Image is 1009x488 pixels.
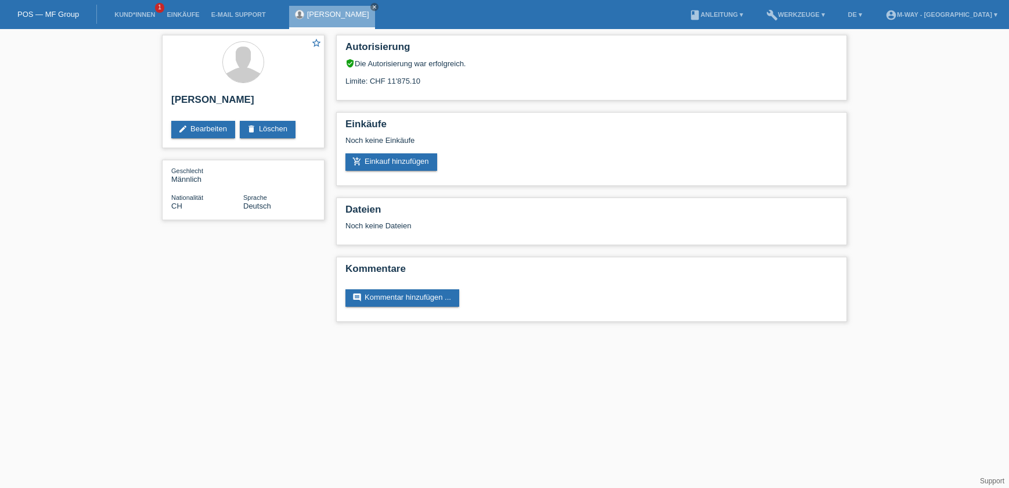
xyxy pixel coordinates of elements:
[345,59,355,68] i: verified_user
[345,59,838,68] div: Die Autorisierung war erfolgreich.
[171,121,235,138] a: editBearbeiten
[171,194,203,201] span: Nationalität
[345,153,437,171] a: add_shopping_cartEinkauf hinzufügen
[352,157,362,166] i: add_shopping_cart
[980,477,1004,485] a: Support
[243,194,267,201] span: Sprache
[17,10,79,19] a: POS — MF Group
[689,9,701,21] i: book
[766,9,778,21] i: build
[171,167,203,174] span: Geschlecht
[206,11,272,18] a: E-Mail Support
[761,11,831,18] a: buildWerkzeuge ▾
[352,293,362,302] i: comment
[171,166,243,184] div: Männlich
[345,119,838,136] h2: Einkäufe
[171,202,182,210] span: Schweiz
[842,11,868,18] a: DE ▾
[155,3,164,13] span: 1
[345,221,700,230] div: Noch keine Dateien
[243,202,271,210] span: Deutsch
[311,38,322,50] a: star_border
[240,121,296,138] a: deleteLöschen
[307,10,369,19] a: [PERSON_NAME]
[372,4,377,10] i: close
[311,38,322,48] i: star_border
[885,9,897,21] i: account_circle
[109,11,161,18] a: Kund*innen
[370,3,379,11] a: close
[345,289,459,307] a: commentKommentar hinzufügen ...
[345,68,838,85] div: Limite: CHF 11'875.10
[880,11,1003,18] a: account_circlem-way - [GEOGRAPHIC_DATA] ▾
[171,94,315,112] h2: [PERSON_NAME]
[345,204,838,221] h2: Dateien
[345,263,838,281] h2: Kommentare
[345,136,838,153] div: Noch keine Einkäufe
[161,11,205,18] a: Einkäufe
[683,11,749,18] a: bookAnleitung ▾
[178,124,188,134] i: edit
[345,41,838,59] h2: Autorisierung
[247,124,256,134] i: delete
